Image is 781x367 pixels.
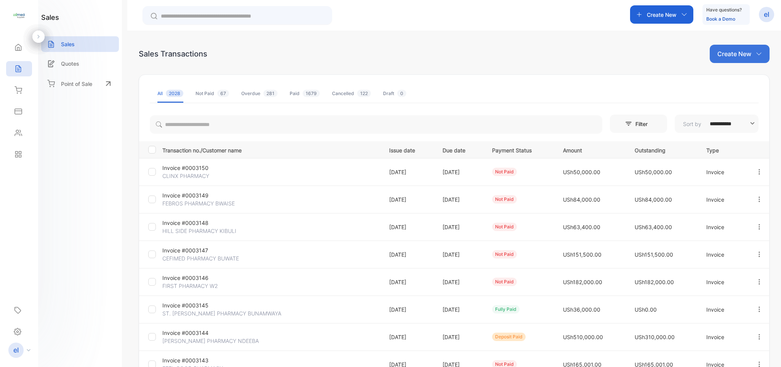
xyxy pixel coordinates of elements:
div: Draft [383,90,406,97]
p: Quotes [61,60,79,68]
button: Sort by [675,115,759,133]
div: not paid [492,278,517,286]
p: [DATE] [389,333,427,341]
p: HILL SIDE PHARMACY KIBULI [162,227,236,235]
span: USh50,000.00 [563,169,600,175]
p: [DATE] [389,168,427,176]
div: Not Paid [196,90,229,97]
p: Point of Sale [61,80,92,88]
p: [DATE] [389,306,427,314]
span: USh182,000.00 [563,279,602,285]
span: USh36,000.00 [563,306,600,313]
div: Cancelled [332,90,371,97]
span: USh63,400.00 [635,224,672,230]
p: Invoice [706,333,740,341]
p: el [764,10,769,19]
p: Invoice [706,251,740,259]
span: USh0.00 [635,306,657,313]
p: Invoice [706,223,740,231]
p: Type [706,145,740,154]
a: Point of Sale [41,75,119,92]
p: [DATE] [389,223,427,231]
p: Invoice [706,168,740,176]
span: 122 [357,90,371,97]
a: Quotes [41,56,119,71]
span: 281 [263,90,277,97]
p: Due date [443,145,476,154]
div: not paid [492,168,517,176]
p: [PERSON_NAME] PHARMACY NDEEBA [162,337,259,345]
p: Create New [647,11,677,19]
p: Invoice [706,278,740,286]
p: FEBROS PHARMACY BWAISE [162,199,235,207]
div: not paid [492,250,517,259]
p: Invoice #0003145 [162,301,235,309]
p: Invoice [706,306,740,314]
div: Paid [290,90,320,97]
div: fully paid [492,305,520,314]
div: not paid [492,195,517,204]
span: 1679 [303,90,320,97]
p: [DATE] [443,278,476,286]
p: Transaction no./Customer name [162,145,380,154]
p: [DATE] [389,278,427,286]
p: el [13,345,19,355]
p: Invoice [706,196,740,204]
p: [DATE] [443,333,476,341]
div: not paid [492,223,517,231]
p: Outstanding [635,145,691,154]
span: USh63,400.00 [563,224,600,230]
p: Invoice #0003146 [162,274,235,282]
span: USh310,000.00 [635,334,675,340]
p: [DATE] [389,196,427,204]
p: CLINX PHARMACY [162,172,235,180]
div: Overdue [241,90,277,97]
p: [DATE] [443,306,476,314]
p: Invoice #0003143 [162,356,235,364]
a: Sales [41,36,119,52]
span: USh50,000.00 [635,169,672,175]
div: deposit paid [492,333,526,341]
span: USh151,500.00 [563,251,601,258]
p: [DATE] [443,196,476,204]
p: [DATE] [389,251,427,259]
p: [DATE] [443,251,476,259]
p: CEFIMED PHARMACY BUWATE [162,254,239,262]
span: USh84,000.00 [563,196,600,203]
a: Book a Demo [706,16,735,22]
button: Create New [630,5,693,24]
span: 67 [217,90,229,97]
p: ST. [PERSON_NAME] PHARMACY BUNAMWAYA [162,309,281,317]
p: [DATE] [443,223,476,231]
button: Create New [710,45,770,63]
span: 2028 [166,90,183,97]
p: [DATE] [443,168,476,176]
p: Issue date [389,145,427,154]
p: Invoice #0003144 [162,329,235,337]
p: Have questions? [706,6,742,14]
span: USh182,000.00 [635,279,674,285]
iframe: LiveChat chat widget [749,335,781,367]
p: Amount [563,145,619,154]
button: el [759,5,774,24]
p: Sort by [683,120,701,128]
p: Invoice #0003150 [162,164,235,172]
p: Invoice #0003148 [162,219,235,227]
img: logo [13,10,25,21]
p: Sales [61,40,75,48]
div: All [157,90,183,97]
span: USh510,000.00 [563,334,603,340]
p: Invoice #0003147 [162,246,235,254]
h1: sales [41,12,59,23]
p: FIRST PHARMACY W2 [162,282,235,290]
span: USh84,000.00 [635,196,672,203]
p: Invoice #0003149 [162,191,235,199]
span: USh151,500.00 [635,251,673,258]
p: Create New [717,49,751,58]
div: Sales Transactions [139,48,207,60]
span: 0 [397,90,406,97]
p: Payment Status [492,145,548,154]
